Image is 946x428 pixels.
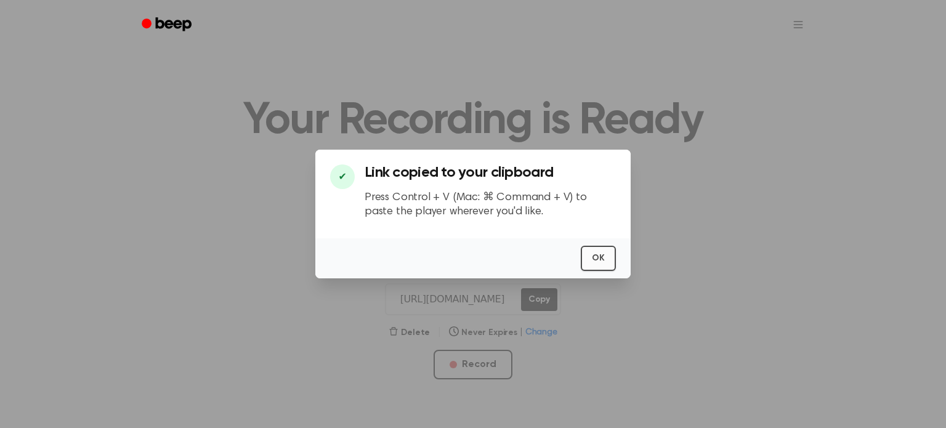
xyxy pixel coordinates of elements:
[365,191,616,219] p: Press Control + V (Mac: ⌘ Command + V) to paste the player wherever you'd like.
[581,246,616,271] button: OK
[133,13,203,37] a: Beep
[330,164,355,189] div: ✔
[365,164,616,181] h3: Link copied to your clipboard
[783,10,813,39] button: Open menu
